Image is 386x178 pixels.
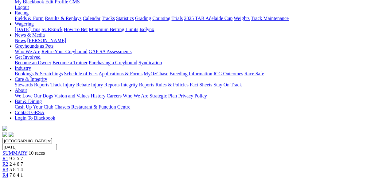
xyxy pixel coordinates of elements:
[15,104,53,109] a: Cash Up Your Club
[41,27,62,32] a: SUREpick
[45,16,81,21] a: Results & Replays
[138,60,162,65] a: Syndication
[15,115,55,121] a: Login To Blackbook
[2,156,8,161] a: R1
[107,93,122,98] a: Careers
[121,82,154,87] a: Integrity Reports
[152,16,170,21] a: Coursing
[15,65,31,71] a: Industry
[9,132,14,137] img: twitter.svg
[15,99,42,104] a: Bar & Dining
[15,43,53,49] a: Greyhounds as Pets
[15,21,34,26] a: Wagering
[171,16,183,21] a: Trials
[234,16,250,21] a: Weights
[29,150,45,156] span: 10 races
[54,93,89,98] a: Vision and Values
[89,60,137,65] a: Purchasing a Greyhound
[15,88,27,93] a: About
[15,27,384,32] div: Wagering
[15,93,384,99] div: About
[15,27,40,32] a: [DATE] Tips
[15,16,384,21] div: Racing
[2,172,8,178] a: R4
[170,71,212,76] a: Breeding Information
[15,60,51,65] a: Become an Owner
[2,144,57,150] input: Select date
[123,93,148,98] a: Who We Are
[64,71,97,76] a: Schedule of Fees
[54,104,130,109] a: Chasers Restaurant & Function Centre
[15,10,29,15] a: Racing
[91,93,105,98] a: History
[190,82,212,87] a: Fact Sheets
[178,93,207,98] a: Privacy Policy
[83,16,100,21] a: Calendar
[15,71,384,77] div: Industry
[244,71,264,76] a: Race Safe
[15,49,384,54] div: Greyhounds as Pets
[27,38,66,43] a: [PERSON_NAME]
[184,16,232,21] a: 2025 TAB Adelaide Cup
[15,104,384,110] div: Bar & Dining
[2,132,7,137] img: facebook.svg
[50,82,90,87] a: Track Injury Rebate
[99,71,142,76] a: Applications & Forms
[15,93,53,98] a: We Love Our Dogs
[213,71,243,76] a: ICG Outcomes
[150,93,177,98] a: Strategic Plan
[2,161,8,167] a: R2
[10,156,23,161] span: 9 2 5 7
[116,16,134,21] a: Statistics
[15,38,26,43] a: News
[139,27,154,32] a: Isolynx
[213,82,242,87] a: Stay On Track
[251,16,289,21] a: Track Maintenance
[91,82,119,87] a: Injury Reports
[53,60,88,65] a: Become a Trainer
[15,32,45,38] a: News & Media
[102,16,115,21] a: Tracks
[15,60,384,65] div: Get Involved
[41,49,88,54] a: Retire Your Greyhound
[144,71,168,76] a: MyOzChase
[15,49,40,54] a: Who We Are
[89,49,132,54] a: GAP SA Assessments
[155,82,189,87] a: Rules & Policies
[135,16,151,21] a: Grading
[10,167,23,172] span: 5 8 1 4
[15,77,47,82] a: Care & Integrity
[15,16,44,21] a: Fields & Form
[2,167,8,172] a: R3
[10,161,23,167] span: 2 4 6 7
[15,38,384,43] div: News & Media
[89,27,138,32] a: Minimum Betting Limits
[2,126,7,131] img: logo-grsa-white.png
[15,82,384,88] div: Care & Integrity
[15,54,41,60] a: Get Involved
[10,172,23,178] span: 7 8 4 1
[15,82,49,87] a: Stewards Reports
[64,27,88,32] a: How To Bet
[15,71,63,76] a: Bookings & Scratchings
[2,150,27,156] a: SUMMARY
[15,110,44,115] a: Contact GRSA
[15,5,29,10] a: Logout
